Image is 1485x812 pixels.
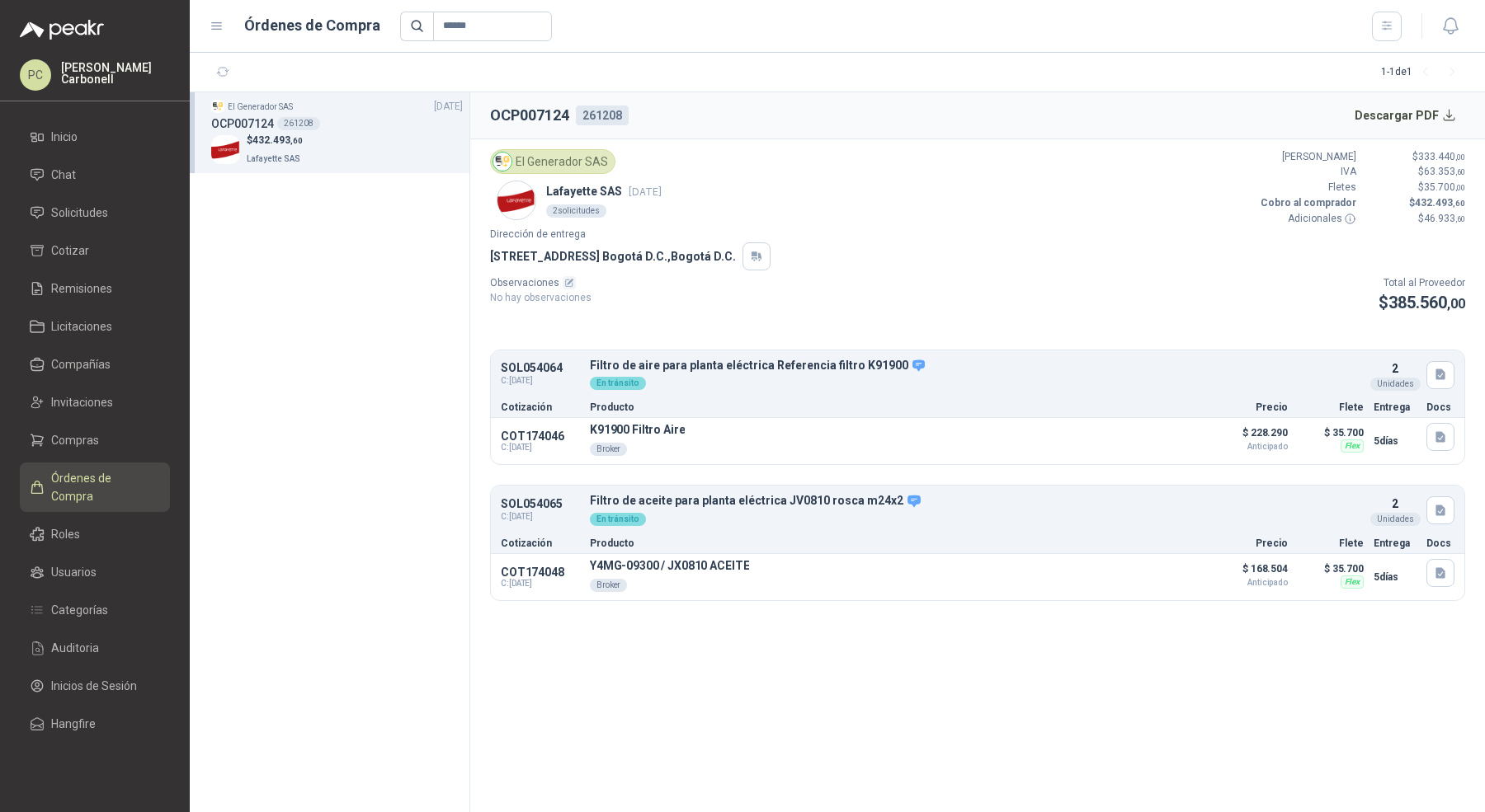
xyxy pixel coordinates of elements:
[51,279,112,298] span: Remisiones
[20,349,170,380] a: Compañías
[51,525,80,543] span: Roles
[1424,181,1465,193] span: 35.700
[501,429,580,443] p: COT174046
[434,99,463,115] span: [DATE]
[20,121,170,153] a: Inicio
[290,136,303,145] span: ,60
[501,362,580,374] p: SOL054064
[1374,402,1417,412] p: Entrega
[1374,431,1417,451] p: 5 días
[490,290,592,306] p: No hay observaciones
[490,247,736,265] p: [STREET_ADDRESS] Bogotá D.C. , Bogotá D.C.
[61,62,170,85] p: [PERSON_NAME] Carbonell
[1346,99,1466,132] button: Descargar PDF
[1426,402,1454,412] p: Docs
[1298,423,1364,443] p: $ 35.700
[1455,167,1465,176] span: ,60
[20,670,170,702] a: Inicios de Sesión
[211,99,463,167] a: Company LogoEl Generador SAS[DATE] OCP007124261208Company Logo$432.493,60Lafayette SAS
[20,235,170,266] a: Cotizar
[1455,183,1465,192] span: ,00
[1205,538,1288,548] p: Precio
[1388,293,1465,312] span: 385.560
[1257,164,1356,180] p: IVA
[590,513,646,526] div: En tránsito
[1205,443,1288,451] span: Anticipado
[20,159,170,190] a: Chat
[228,101,293,114] p: El Generador SAS
[1455,153,1465,162] span: ,00
[20,311,170,342] a: Licitaciones
[1257,180,1356,195] p: Fletes
[20,425,170,456] a: Compras
[576,106,629,125] div: 261208
[1370,513,1421,526] div: Unidades
[1374,567,1417,587] p: 5 días
[497,181,535,219] img: Company Logo
[493,153,511,171] img: Company Logo
[590,538,1195,548] p: Producto
[20,708,170,739] a: Hangfire
[1381,59,1465,86] div: 1 - 1 de 1
[501,374,580,387] span: C: [DATE]
[51,469,154,505] span: Órdenes de Compra
[1366,164,1465,180] p: $
[1257,195,1356,211] p: Cobro al comprador
[277,117,320,130] div: 261208
[490,227,1465,242] p: Dirección de entrega
[1366,149,1465,165] p: $
[1453,199,1465,208] span: ,60
[1426,538,1454,548] p: Docs
[546,204,606,218] div: 2 solicitudes
[1424,213,1465,224] span: 46.933
[20,556,170,588] a: Usuarios
[1370,378,1421,391] div: Unidades
[51,677,137,695] span: Inicios de Sesión
[501,498,580,510] p: SOL054065
[247,154,300,163] span: Lafayette SAS
[1379,275,1465,291] p: Total al Proveedor
[501,538,580,548] p: Cotización
[501,443,580,453] span: C: [DATE]
[51,242,89,260] span: Cotizar
[490,149,615,174] div: El Generador SAS
[51,393,113,411] span: Invitaciones
[501,510,580,523] span: C: [DATE]
[244,14,380,37] h1: Órdenes de Compra
[501,566,580,579] p: COT174048
[20,594,170,626] a: Categorías
[1392,495,1398,513] p: 2
[20,20,104,40] img: Logo peakr
[590,402,1195,412] p: Producto
[629,185,662,198] span: [DATE]
[1415,197,1465,209] span: 432.493
[490,104,569,127] h2: OCP007124
[1257,149,1356,165] p: [PERSON_NAME]
[501,402,580,412] p: Cotización
[1366,211,1465,227] p: $
[247,133,304,148] p: $
[51,166,76,184] span: Chat
[1374,538,1417,548] p: Entrega
[20,197,170,228] a: Solicitudes
[1455,214,1465,223] span: ,60
[20,273,170,304] a: Remisiones
[1298,559,1364,579] p: $ 35.700
[51,431,99,449] span: Compras
[51,317,112,336] span: Licitaciones
[51,355,111,373] span: Compañías
[1341,439,1364,453] div: Flex
[590,423,685,436] p: K91900 Filtro Aire
[590,579,627,592] div: Broker
[590,377,646,390] div: En tránsito
[20,387,170,418] a: Invitaciones
[546,182,662,200] p: Lafayette SAS
[51,639,99,657] span: Auditoria
[1205,423,1288,451] p: $ 228.290
[1366,180,1465,195] p: $
[590,559,749,572] p: Y4MG-09300 / JX0810 ACEITE
[1205,559,1288,587] p: $ 168.504
[1424,166,1465,177] span: 63.353
[51,601,108,619] span: Categorías
[1298,538,1364,548] p: Flete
